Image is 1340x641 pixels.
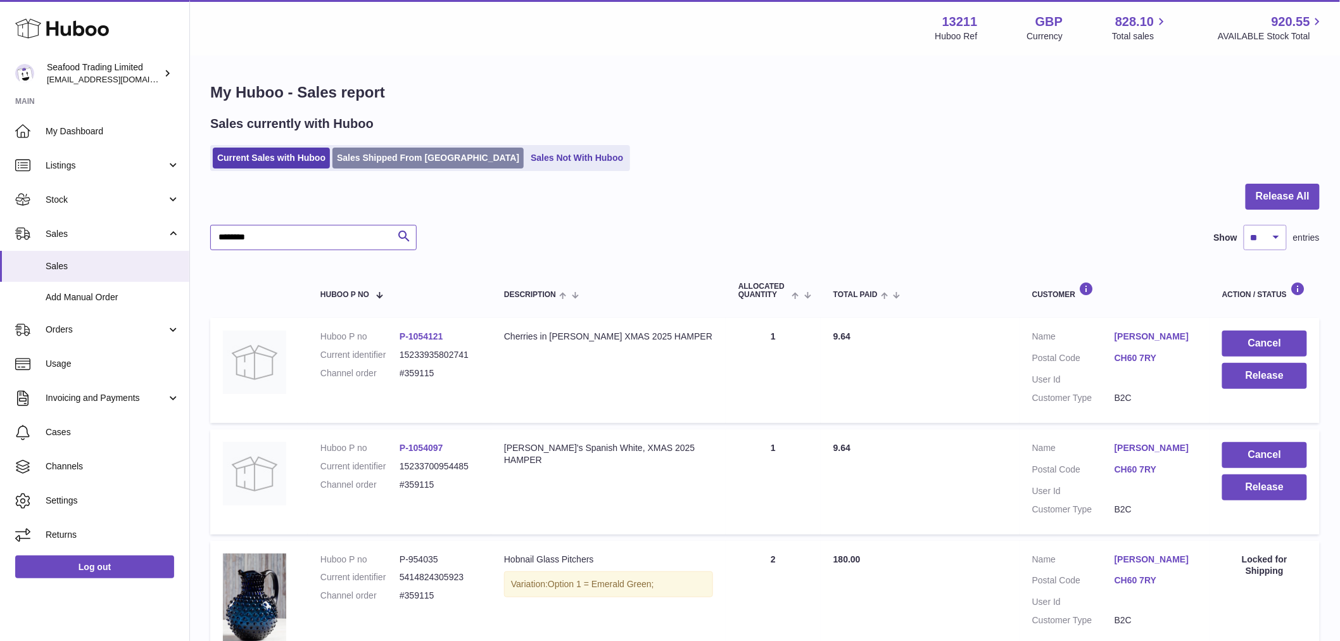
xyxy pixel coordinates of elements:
dd: #359115 [400,590,479,602]
span: Add Manual Order [46,291,180,303]
dt: Postal Code [1032,574,1115,590]
a: CH60 7RY [1115,464,1197,476]
img: no-photo.jpg [223,442,286,505]
div: Huboo Ref [935,30,978,42]
a: Log out [15,555,174,578]
a: Sales Shipped From [GEOGRAPHIC_DATA] [332,148,524,168]
img: internalAdmin-13211@internal.huboo.com [15,64,34,83]
a: [PERSON_NAME] [1115,554,1197,566]
label: Show [1214,232,1237,244]
dt: Name [1032,442,1115,457]
span: Option 1 = Emerald Green; [548,579,654,589]
dt: Customer Type [1032,614,1115,626]
dt: Postal Code [1032,352,1115,367]
span: Invoicing and Payments [46,392,167,404]
a: 920.55 AVAILABLE Stock Total [1218,13,1325,42]
dt: Channel order [320,590,400,602]
a: CH60 7RY [1115,574,1197,587]
div: Action / Status [1222,282,1307,299]
dt: Huboo P no [320,331,400,343]
strong: GBP [1035,13,1063,30]
div: Locked for Shipping [1222,554,1307,578]
span: 9.64 [833,443,850,453]
button: Cancel [1222,331,1307,357]
span: ALLOCATED Quantity [738,282,788,299]
img: no-photo.jpg [223,331,286,394]
span: 828.10 [1115,13,1154,30]
span: entries [1293,232,1320,244]
span: Stock [46,194,167,206]
dt: Current identifier [320,349,400,361]
dd: B2C [1115,392,1197,404]
span: Listings [46,160,167,172]
dd: 5414824305923 [400,571,479,583]
span: Usage [46,358,180,370]
span: Total paid [833,291,878,299]
span: Huboo P no [320,291,369,299]
div: Customer [1032,282,1197,299]
div: Currency [1027,30,1063,42]
dd: 15233935802741 [400,349,479,361]
a: Sales Not With Huboo [526,148,628,168]
span: Settings [46,495,180,507]
div: Hobnail Glass Pitchers [504,554,713,566]
a: CH60 7RY [1115,352,1197,364]
span: Sales [46,228,167,240]
dt: Current identifier [320,460,400,473]
div: Cherries in [PERSON_NAME] XMAS 2025 HAMPER [504,331,713,343]
dd: B2C [1115,504,1197,516]
span: [EMAIL_ADDRESS][DOMAIN_NAME] [47,74,186,84]
a: Current Sales with Huboo [213,148,330,168]
dt: Huboo P no [320,442,400,454]
dd: P-954035 [400,554,479,566]
td: 1 [726,429,821,535]
div: [PERSON_NAME]'s Spanish White, XMAS 2025 HAMPER [504,442,713,466]
dt: Postal Code [1032,464,1115,479]
dt: User Id [1032,485,1115,497]
span: Returns [46,529,180,541]
span: AVAILABLE Stock Total [1218,30,1325,42]
span: Sales [46,260,180,272]
a: P-1054097 [400,443,443,453]
span: 9.64 [833,331,850,341]
button: Release All [1246,184,1320,210]
span: 920.55 [1272,13,1310,30]
span: My Dashboard [46,125,180,137]
dt: User Id [1032,596,1115,608]
dt: Channel order [320,479,400,491]
span: Cases [46,426,180,438]
h2: Sales currently with Huboo [210,115,374,132]
div: Seafood Trading Limited [47,61,161,86]
span: 180.00 [833,554,861,564]
dd: B2C [1115,614,1197,626]
dd: #359115 [400,367,479,379]
span: Total sales [1112,30,1168,42]
strong: 13211 [942,13,978,30]
dt: Huboo P no [320,554,400,566]
div: Variation: [504,571,713,597]
dt: Channel order [320,367,400,379]
dd: 15233700954485 [400,460,479,473]
button: Cancel [1222,442,1307,468]
button: Release [1222,363,1307,389]
a: [PERSON_NAME] [1115,442,1197,454]
h1: My Huboo - Sales report [210,82,1320,103]
dt: Name [1032,331,1115,346]
dt: User Id [1032,374,1115,386]
dt: Name [1032,554,1115,569]
td: 1 [726,318,821,423]
dt: Current identifier [320,571,400,583]
span: Description [504,291,556,299]
a: 828.10 Total sales [1112,13,1168,42]
span: Orders [46,324,167,336]
a: [PERSON_NAME] [1115,331,1197,343]
span: Channels [46,460,180,473]
dt: Customer Type [1032,392,1115,404]
dd: #359115 [400,479,479,491]
a: P-1054121 [400,331,443,341]
button: Release [1222,474,1307,500]
dt: Customer Type [1032,504,1115,516]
